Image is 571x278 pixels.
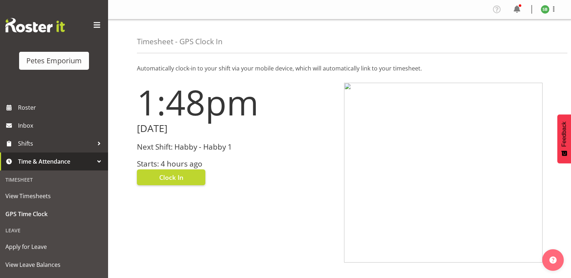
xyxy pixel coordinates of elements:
p: Automatically clock-in to your shift via your mobile device, which will automatically link to you... [137,64,542,73]
div: Leave [2,223,106,238]
img: Rosterit website logo [5,18,65,32]
a: View Leave Balances [2,256,106,274]
span: Feedback [561,122,567,147]
span: Time & Attendance [18,156,94,167]
a: Apply for Leave [2,238,106,256]
button: Clock In [137,169,205,185]
h4: Timesheet - GPS Clock In [137,37,223,46]
span: Apply for Leave [5,241,103,252]
div: Petes Emporium [26,55,82,66]
a: View Timesheets [2,187,106,205]
span: Clock In [159,173,183,182]
span: View Timesheets [5,191,103,201]
img: help-xxl-2.png [549,256,557,264]
span: Roster [18,102,104,113]
h3: Starts: 4 hours ago [137,160,335,168]
span: View Leave Balances [5,259,103,270]
h2: [DATE] [137,123,335,134]
div: Timesheet [2,172,106,187]
a: GPS Time Clock [2,205,106,223]
h1: 1:48pm [137,83,335,122]
span: GPS Time Clock [5,209,103,219]
span: Shifts [18,138,94,149]
button: Feedback - Show survey [557,114,571,163]
span: Inbox [18,120,104,131]
h3: Next Shift: Habby - Habby 1 [137,143,335,151]
img: stephanie-burden9828.jpg [541,5,549,14]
